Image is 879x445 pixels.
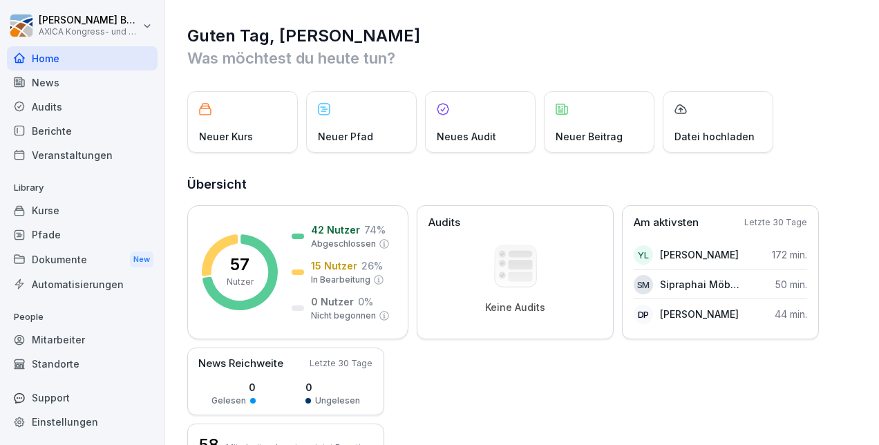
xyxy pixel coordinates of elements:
[660,247,739,262] p: [PERSON_NAME]
[556,129,623,144] p: Neuer Beitrag
[7,119,158,143] a: Berichte
[310,357,372,370] p: Letzte 30 Tage
[364,223,386,237] p: 74 %
[7,95,158,119] a: Audits
[634,215,699,231] p: Am aktivsten
[7,306,158,328] p: People
[311,310,376,322] p: Nicht begonnen
[311,294,354,309] p: 0 Nutzer
[311,223,360,237] p: 42 Nutzer
[39,15,140,26] p: [PERSON_NAME] Buttgereit
[230,256,249,273] p: 57
[634,275,653,294] div: SM
[311,258,357,273] p: 15 Nutzer
[7,198,158,223] a: Kurse
[7,272,158,296] a: Automatisierungen
[7,410,158,434] a: Einstellungen
[7,328,158,352] a: Mitarbeiter
[211,380,256,395] p: 0
[744,216,807,229] p: Letzte 30 Tage
[198,356,283,372] p: News Reichweite
[227,276,254,288] p: Nutzer
[187,175,858,194] h2: Übersicht
[199,129,253,144] p: Neuer Kurs
[775,307,807,321] p: 44 min.
[775,277,807,292] p: 50 min.
[772,247,807,262] p: 172 min.
[187,47,858,69] p: Was möchtest du heute tun?
[305,380,360,395] p: 0
[315,395,360,407] p: Ungelesen
[7,143,158,167] a: Veranstaltungen
[7,352,158,376] a: Standorte
[7,223,158,247] a: Pfade
[7,247,158,272] div: Dokumente
[39,27,140,37] p: AXICA Kongress- und Tagungszentrum Pariser Platz 3 GmbH
[311,238,376,250] p: Abgeschlossen
[7,70,158,95] a: News
[7,177,158,199] p: Library
[358,294,373,309] p: 0 %
[7,46,158,70] a: Home
[634,305,653,324] div: DP
[318,129,373,144] p: Neuer Pfad
[311,274,370,286] p: In Bearbeitung
[7,386,158,410] div: Support
[634,245,653,265] div: YL
[361,258,383,273] p: 26 %
[130,252,153,267] div: New
[428,215,460,231] p: Audits
[660,307,739,321] p: [PERSON_NAME]
[660,277,739,292] p: Sipraphai Möbes
[211,395,246,407] p: Gelesen
[187,25,858,47] h1: Guten Tag, [PERSON_NAME]
[485,301,545,314] p: Keine Audits
[674,129,755,144] p: Datei hochladen
[437,129,496,144] p: Neues Audit
[7,247,158,272] a: DokumenteNew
